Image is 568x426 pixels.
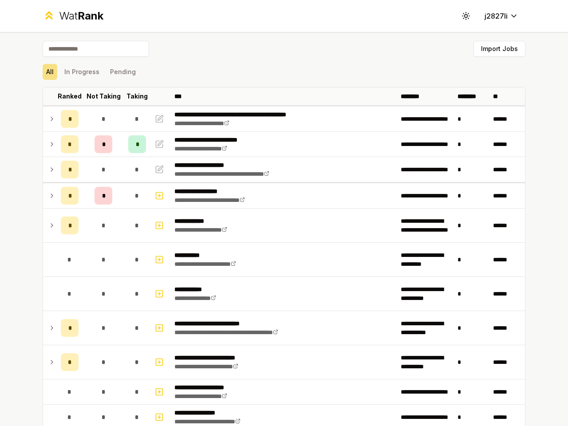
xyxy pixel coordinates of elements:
[58,92,82,101] p: Ranked
[43,64,57,80] button: All
[87,92,121,101] p: Not Taking
[59,9,103,23] div: Wat
[43,9,103,23] a: WatRank
[485,11,508,21] span: j2827li
[61,64,103,80] button: In Progress
[473,41,525,57] button: Import Jobs
[78,9,103,22] span: Rank
[126,92,148,101] p: Taking
[477,8,525,24] button: j2827li
[106,64,139,80] button: Pending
